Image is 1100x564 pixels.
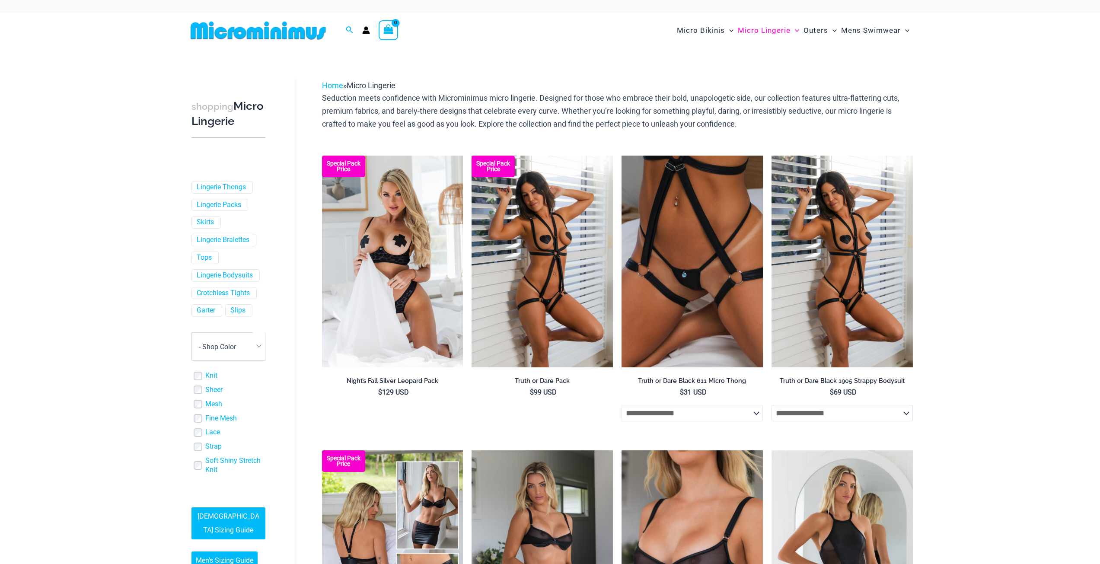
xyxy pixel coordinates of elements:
[839,17,912,44] a: Mens SwimwearMenu ToggleMenu Toggle
[622,156,763,367] a: Truth or Dare Black Micro 02Truth or Dare Black 1905 Bodysuit 611 Micro 12Truth or Dare Black 190...
[530,388,557,396] bdi: 99 USD
[187,21,329,40] img: MM SHOP LOGO FLAT
[830,388,857,396] bdi: 69 USD
[472,156,613,367] img: Truth or Dare Black 1905 Bodysuit 611 Micro 07
[205,456,265,475] a: Soft Shiny Stretch Knit
[197,236,249,245] a: Lingerie Bralettes
[772,377,913,385] h2: Truth or Dare Black 1905 Strappy Bodysuit
[791,19,799,41] span: Menu Toggle
[530,388,534,396] span: $
[828,19,837,41] span: Menu Toggle
[197,271,253,280] a: Lingerie Bodysuits
[197,306,215,315] a: Garter
[205,414,237,423] a: Fine Mesh
[472,377,613,385] h2: Truth or Dare Pack
[622,377,763,388] a: Truth or Dare Black 611 Micro Thong
[197,218,214,227] a: Skirts
[205,386,223,395] a: Sheer
[772,156,913,367] a: Truth or Dare Black 1905 Bodysuit 611 Micro 07Truth or Dare Black 1905 Bodysuit 611 Micro 05Truth...
[205,428,220,437] a: Lace
[322,81,395,90] span: »
[322,81,343,90] a: Home
[803,19,828,41] span: Outers
[379,20,399,40] a: View Shopping Cart, empty
[378,388,409,396] bdi: 129 USD
[191,101,233,112] span: shopping
[322,456,365,467] b: Special Pack Price
[346,25,354,36] a: Search icon link
[901,19,909,41] span: Menu Toggle
[680,388,684,396] span: $
[680,388,707,396] bdi: 31 USD
[205,442,222,451] a: Strap
[378,388,382,396] span: $
[197,201,241,210] a: Lingerie Packs
[772,156,913,367] img: Truth or Dare Black 1905 Bodysuit 611 Micro 07
[738,19,791,41] span: Micro Lingerie
[322,377,463,388] a: Night’s Fall Silver Leopard Pack
[197,253,212,262] a: Tops
[322,161,365,172] b: Special Pack Price
[322,92,913,130] p: Seduction meets confidence with Microminimus micro lingerie. Designed for those who embrace their...
[199,343,236,351] span: - Shop Color
[677,19,725,41] span: Micro Bikinis
[725,19,733,41] span: Menu Toggle
[472,377,613,388] a: Truth or Dare Pack
[322,156,463,367] img: Nights Fall Silver Leopard 1036 Bra 6046 Thong 09v2
[197,183,246,192] a: Lingerie Thongs
[622,156,763,367] img: Truth or Dare Black Micro 02
[322,377,463,385] h2: Night’s Fall Silver Leopard Pack
[192,333,265,360] span: - Shop Color
[191,332,265,361] span: - Shop Color
[841,19,901,41] span: Mens Swimwear
[205,371,217,380] a: Knit
[472,156,613,367] a: Truth or Dare Black 1905 Bodysuit 611 Micro 07 Truth or Dare Black 1905 Bodysuit 611 Micro 06Trut...
[347,81,395,90] span: Micro Lingerie
[191,507,265,539] a: [DEMOGRAPHIC_DATA] Sizing Guide
[622,377,763,385] h2: Truth or Dare Black 611 Micro Thong
[736,17,801,44] a: Micro LingerieMenu ToggleMenu Toggle
[197,289,250,298] a: Crotchless Tights
[472,161,515,172] b: Special Pack Price
[205,400,222,409] a: Mesh
[772,377,913,388] a: Truth or Dare Black 1905 Strappy Bodysuit
[801,17,839,44] a: OutersMenu ToggleMenu Toggle
[322,156,463,367] a: Nights Fall Silver Leopard 1036 Bra 6046 Thong 09v2 Nights Fall Silver Leopard 1036 Bra 6046 Thon...
[830,388,834,396] span: $
[362,26,370,34] a: Account icon link
[673,16,913,45] nav: Site Navigation
[191,99,265,129] h3: Micro Lingerie
[230,306,246,315] a: Slips
[675,17,736,44] a: Micro BikinisMenu ToggleMenu Toggle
